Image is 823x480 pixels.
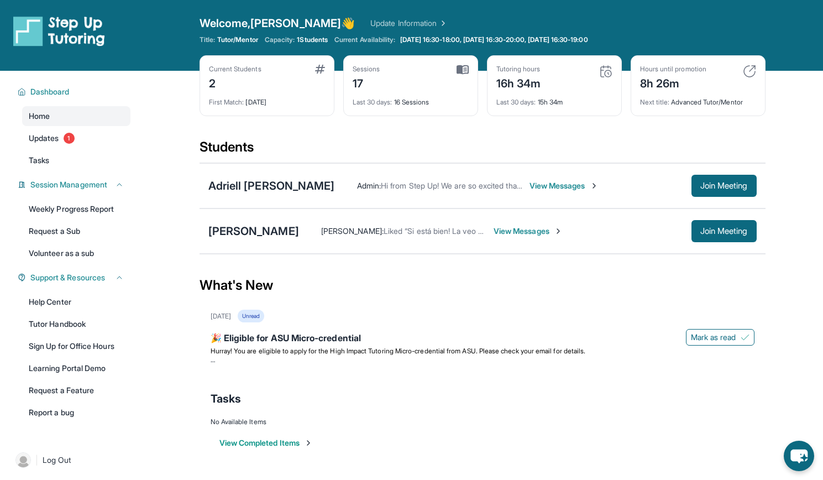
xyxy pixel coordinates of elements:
a: Home [22,106,130,126]
span: Liked “Si está bien! La veo a las 7! Gracias” [384,226,532,236]
a: Tutor Handbook [22,314,130,334]
a: Learning Portal Demo [22,358,130,378]
span: Session Management [30,179,107,190]
span: 1 Students [297,35,328,44]
span: Dashboard [30,86,70,97]
span: [DATE] 16:30-18:00, [DATE] 16:30-20:00, [DATE] 16:30-19:00 [400,35,588,44]
img: card [457,65,469,75]
span: Home [29,111,50,122]
img: Mark as read [741,333,749,342]
span: View Messages [530,180,599,191]
button: Join Meeting [691,220,757,242]
div: Adriell [PERSON_NAME] [208,178,335,194]
a: Weekly Progress Report [22,199,130,219]
span: Title: [200,35,215,44]
span: Support & Resources [30,272,105,283]
div: Current Students [209,65,261,74]
span: Tutor/Mentor [217,35,258,44]
span: Hurray! You are eligible to apply for the High Impact Tutoring Micro-credential from ASU. Please ... [211,347,586,355]
div: 🎉 Eligible for ASU Micro-credential [211,331,754,347]
a: [DATE] 16:30-18:00, [DATE] 16:30-20:00, [DATE] 16:30-19:00 [398,35,590,44]
img: Chevron-Right [554,227,563,236]
span: Tasks [211,391,241,406]
a: Help Center [22,292,130,312]
img: Chevron Right [437,18,448,29]
a: |Log Out [11,448,130,472]
span: | [35,453,38,467]
span: Last 30 days : [353,98,392,106]
span: Welcome, [PERSON_NAME] 👋 [200,15,355,31]
div: 17 [353,74,380,91]
div: 16h 34m [496,74,541,91]
a: Updates1 [22,128,130,148]
div: Sessions [353,65,380,74]
button: chat-button [784,441,814,471]
button: Mark as read [686,329,754,346]
button: Dashboard [26,86,124,97]
a: Request a Sub [22,221,130,241]
a: Sign Up for Office Hours [22,336,130,356]
button: Join Meeting [691,175,757,197]
div: [PERSON_NAME] [208,223,299,239]
span: 1 [64,133,75,144]
div: [DATE] [211,312,231,321]
a: Tasks [22,150,130,170]
div: No Available Items [211,418,754,426]
div: What's New [200,261,766,310]
img: Chevron-Right [590,181,599,190]
span: Next title : [640,98,670,106]
span: Updates [29,133,59,144]
span: Join Meeting [700,228,748,234]
div: [DATE] [209,91,325,107]
span: View Messages [494,226,563,237]
img: card [315,65,325,74]
button: Session Management [26,179,124,190]
button: Support & Resources [26,272,124,283]
div: 16 Sessions [353,91,469,107]
img: card [599,65,612,78]
div: Advanced Tutor/Mentor [640,91,756,107]
span: Join Meeting [700,182,748,189]
a: Report a bug [22,403,130,422]
span: Tasks [29,155,49,166]
a: Request a Feature [22,380,130,400]
span: First Match : [209,98,244,106]
img: logo [13,15,105,46]
img: card [743,65,756,78]
div: Unread [238,310,264,322]
img: user-img [15,452,31,468]
button: View Completed Items [219,437,313,448]
span: [PERSON_NAME] : [321,226,384,236]
span: Admin : [357,181,381,190]
span: Mark as read [691,332,736,343]
a: Volunteer as a sub [22,243,130,263]
span: Log Out [43,455,71,466]
div: Tutoring hours [496,65,541,74]
span: Current Availability: [334,35,395,44]
div: Hours until promotion [640,65,706,74]
div: 8h 26m [640,74,706,91]
span: Capacity: [265,35,295,44]
div: Students [200,138,766,163]
div: 2 [209,74,261,91]
span: Last 30 days : [496,98,536,106]
div: 15h 34m [496,91,612,107]
a: Update Information [370,18,448,29]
